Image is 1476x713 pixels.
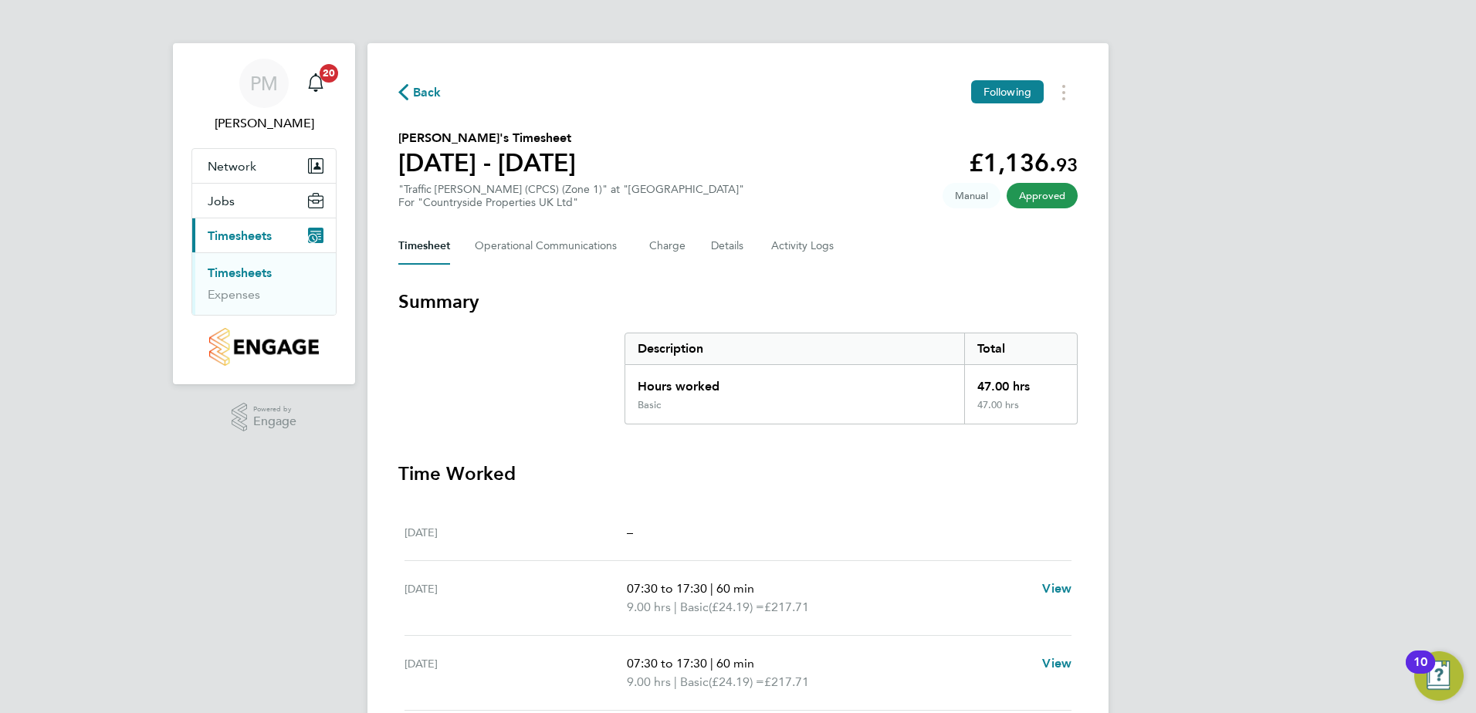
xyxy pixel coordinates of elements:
div: Summary [625,333,1078,424]
span: View [1042,656,1071,671]
button: Back [398,83,442,102]
a: 20 [300,59,331,108]
div: "Traffic [PERSON_NAME] (CPCS) (Zone 1)" at "[GEOGRAPHIC_DATA]" [398,183,744,209]
span: Back [413,83,442,102]
button: Network [192,149,336,183]
div: Hours worked [625,365,964,399]
span: (£24.19) = [709,600,764,614]
span: – [627,525,633,539]
span: 07:30 to 17:30 [627,656,707,671]
button: Jobs [192,184,336,218]
a: Go to home page [191,328,337,366]
h3: Summary [398,289,1078,314]
a: View [1042,654,1071,673]
img: countryside-properties-logo-retina.png [209,328,318,366]
span: Following [983,85,1031,99]
span: | [674,600,677,614]
span: This timesheet was manually created. [943,183,1000,208]
span: Powered by [253,403,296,416]
a: PM[PERSON_NAME] [191,59,337,133]
div: [DATE] [405,654,627,691]
a: Expenses [208,287,260,302]
span: | [710,581,713,596]
app-decimal: £1,136. [969,148,1078,177]
span: 93 [1056,154,1078,176]
h3: Time Worked [398,461,1078,486]
span: £217.71 [764,600,809,614]
div: 47.00 hrs [964,365,1077,399]
button: Timesheets Menu [1050,80,1078,104]
span: View [1042,581,1071,596]
div: Basic [638,399,661,411]
button: Charge [649,228,686,265]
span: 9.00 hrs [627,600,671,614]
a: View [1042,580,1071,598]
a: Powered byEngage [232,403,297,432]
span: £217.71 [764,674,809,689]
span: 9.00 hrs [627,674,671,689]
button: Activity Logs [771,228,836,265]
div: [DATE] [405,523,627,542]
nav: Main navigation [173,43,355,384]
div: Description [625,333,964,364]
span: 07:30 to 17:30 [627,581,707,596]
span: | [674,674,677,689]
span: 60 min [716,581,754,596]
div: 47.00 hrs [964,399,1077,424]
button: Timesheets [192,218,336,252]
div: 10 [1413,662,1427,682]
button: Details [711,228,746,265]
span: Network [208,159,256,174]
button: Timesheet [398,228,450,265]
button: Following [971,80,1044,103]
span: Timesheets [208,228,272,243]
span: 20 [320,64,338,83]
div: Timesheets [192,252,336,315]
span: Paul Marcus [191,114,337,133]
span: Jobs [208,194,235,208]
div: [DATE] [405,580,627,617]
span: 60 min [716,656,754,671]
span: Basic [680,673,709,691]
div: Total [964,333,1077,364]
h1: [DATE] - [DATE] [398,147,576,178]
span: Basic [680,598,709,617]
span: Engage [253,415,296,428]
div: For "Countryside Properties UK Ltd" [398,196,744,209]
button: Operational Communications [475,228,625,265]
span: | [710,656,713,671]
button: Open Resource Center, 10 new notifications [1414,651,1464,701]
span: PM [250,73,278,93]
span: This timesheet has been approved. [1007,183,1078,208]
a: Timesheets [208,265,272,280]
h2: [PERSON_NAME]'s Timesheet [398,129,576,147]
span: (£24.19) = [709,674,764,689]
